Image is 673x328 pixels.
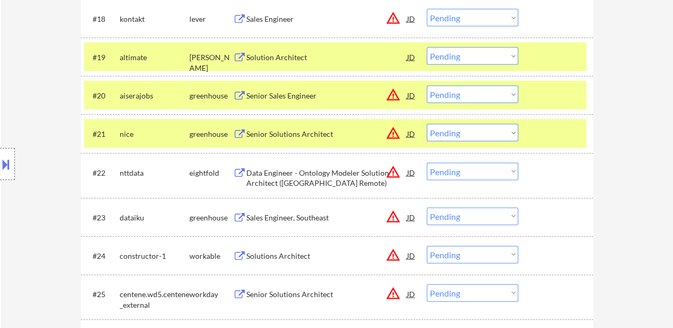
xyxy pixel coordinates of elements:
div: [PERSON_NAME] [189,52,233,73]
div: #25 [93,289,111,300]
div: JD [406,284,417,304]
div: lever [189,14,233,24]
div: JD [406,163,417,182]
div: Data Engineer - Ontology Modeler Solution Architect ([GEOGRAPHIC_DATA] Remote) [246,168,407,188]
div: JD [406,86,417,105]
div: workable [189,251,233,261]
button: warning_amber [386,165,401,179]
div: centene.wd5.centene_external [120,289,189,310]
div: kontakt [120,14,189,24]
div: JD [406,47,417,67]
div: #19 [93,52,111,63]
div: Senior Solutions Architect [246,289,407,300]
button: warning_amber [386,248,401,263]
div: eightfold [189,168,233,178]
div: greenhouse [189,129,233,140]
div: #18 [93,14,111,24]
button: warning_amber [386,87,401,102]
div: altimate [120,52,189,63]
div: Solutions Architect [246,251,407,261]
div: workday [189,289,233,300]
div: Senior Sales Engineer [246,91,407,101]
div: JD [406,124,417,143]
div: Senior Solutions Architect [246,129,407,140]
div: Sales Engineer, Southeast [246,212,407,223]
button: warning_amber [386,11,401,26]
div: greenhouse [189,212,233,223]
div: greenhouse [189,91,233,101]
div: JD [406,9,417,28]
button: warning_amber [386,286,401,301]
button: warning_amber [386,209,401,224]
button: warning_amber [386,126,401,141]
div: Solution Architect [246,52,407,63]
div: JD [406,246,417,265]
div: Sales Engineer [246,14,407,24]
div: JD [406,208,417,227]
